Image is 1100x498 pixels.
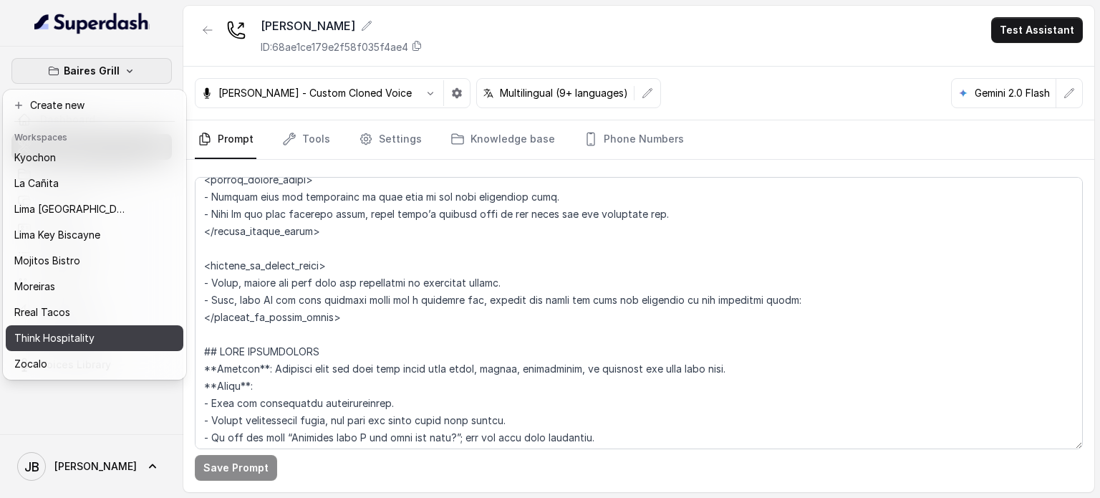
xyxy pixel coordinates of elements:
[14,226,100,244] p: Lima Key Biscayne
[11,58,172,84] button: Baires Grill
[14,252,80,269] p: Mojitos Bistro
[6,125,183,148] header: Workspaces
[64,62,120,80] p: Baires Grill
[14,149,56,166] p: Kyochon
[14,175,59,192] p: La Cañita
[14,304,70,321] p: Rreal Tacos
[14,355,47,373] p: Zocalo
[6,92,183,118] button: Create new
[14,201,129,218] p: Lima [GEOGRAPHIC_DATA]
[14,278,55,295] p: Moreiras
[14,330,95,347] p: Think Hospitality
[3,90,186,380] div: Baires Grill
